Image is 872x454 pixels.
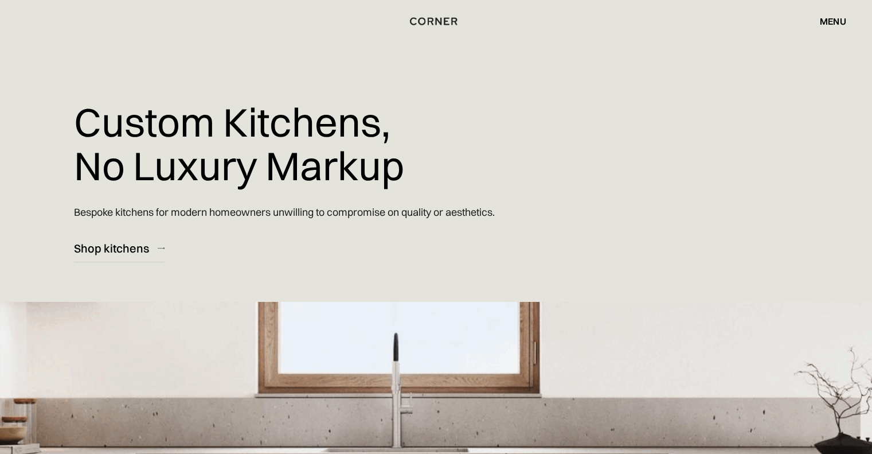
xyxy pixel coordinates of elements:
[74,196,495,228] p: Bespoke kitchens for modern homeowners unwilling to compromise on quality or aesthetics.
[820,17,846,26] div: menu
[74,240,149,256] div: Shop kitchens
[402,14,470,29] a: home
[74,234,165,262] a: Shop kitchens
[808,11,846,31] div: menu
[74,92,404,196] h1: Custom Kitchens, No Luxury Markup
